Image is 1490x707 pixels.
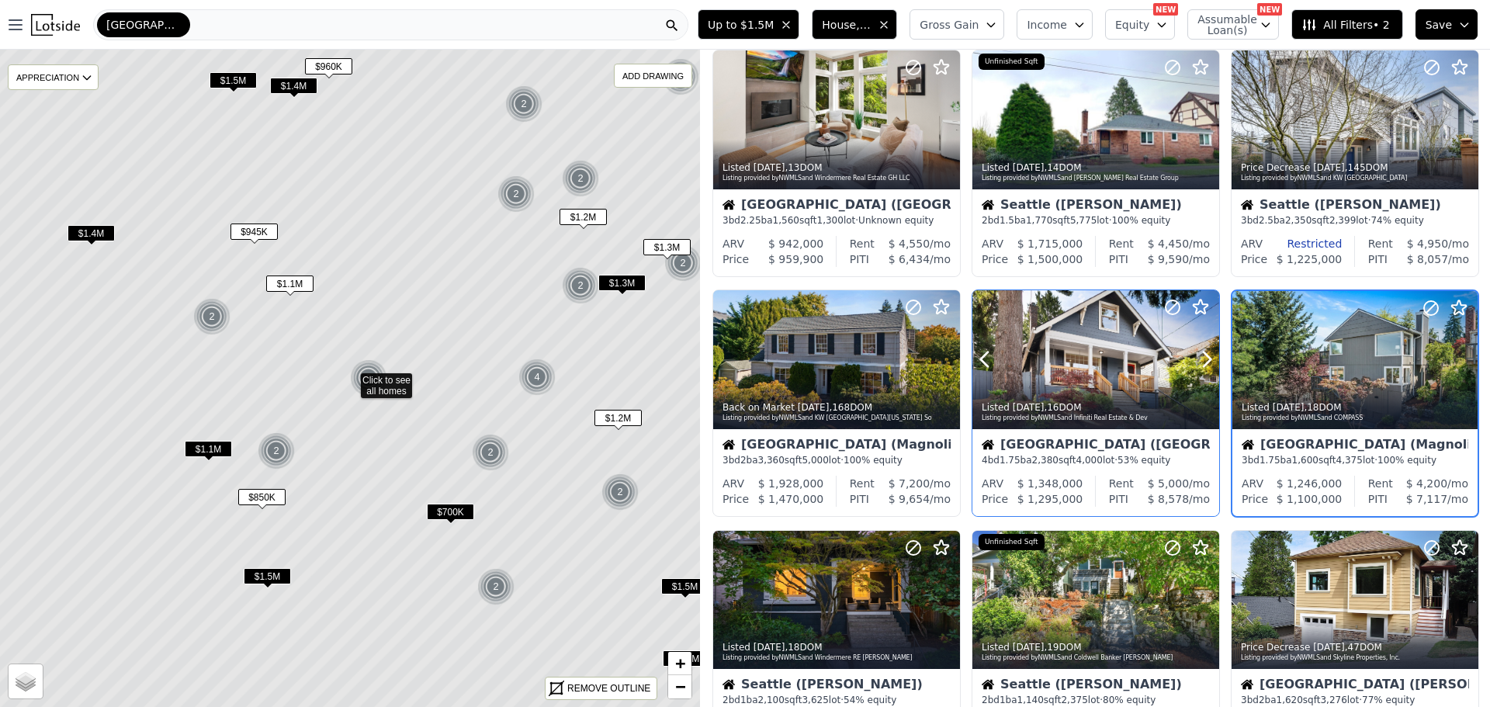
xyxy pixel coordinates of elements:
[1109,251,1128,267] div: PITI
[722,236,744,251] div: ARV
[1241,214,1469,227] div: 3 bd 2.5 ba sqft lot · 74% equity
[1277,493,1343,505] span: $ 1,100,000
[518,359,556,396] img: g1.png
[722,214,951,227] div: 3 bd 2.25 ba sqft lot · Unknown equity
[193,298,231,335] img: g1.png
[722,199,735,211] img: House
[1109,236,1134,251] div: Rent
[982,653,1211,663] div: Listing provided by NWMLS and Coldwell Banker [PERSON_NAME]
[1291,9,1402,40] button: All Filters• 2
[1242,476,1263,491] div: ARV
[244,568,291,591] div: $1.5M
[270,78,317,94] span: $1.4M
[773,215,799,226] span: 1,560
[601,473,639,511] img: g1.png
[1148,237,1189,250] span: $ 4,450
[668,675,691,698] a: Zoom out
[1187,9,1279,40] button: Assumable Loan(s)
[1277,477,1343,490] span: $ 1,246,000
[1109,476,1134,491] div: Rent
[1388,251,1469,267] div: /mo
[802,455,828,466] span: 5,000
[1017,695,1044,705] span: 1,140
[106,17,181,33] span: [GEOGRAPHIC_DATA]
[258,432,295,470] div: 2
[1241,174,1471,183] div: Listing provided by NWMLS and KW [GEOGRAPHIC_DATA]
[238,489,286,511] div: $850K
[1406,493,1447,505] span: $ 7,117
[1241,641,1471,653] div: Price Decrease , 47 DOM
[982,199,994,211] img: House
[875,476,951,491] div: /mo
[982,236,1003,251] div: ARV
[594,410,642,432] div: $1.2M
[270,78,317,100] div: $1.4M
[1017,493,1083,505] span: $ 1,295,000
[982,491,1008,507] div: Price
[1109,491,1128,507] div: PITI
[1320,695,1346,705] span: 3,276
[562,267,599,304] div: 2
[850,491,869,507] div: PITI
[1242,401,1470,414] div: Listed , 18 DOM
[305,58,352,75] span: $960K
[758,477,824,490] span: $ 1,928,000
[1027,17,1067,33] span: Income
[698,9,799,40] button: Up to $1.5M
[562,160,599,197] div: 2
[1406,477,1447,490] span: $ 4,200
[1017,237,1083,250] span: $ 1,715,000
[1105,9,1175,40] button: Equity
[812,9,897,40] button: House, Multifamily
[1153,3,1178,16] div: NEW
[567,681,650,695] div: REMOVE OUTLINE
[497,175,535,213] img: g1.png
[979,54,1045,71] div: Unfinished Sqft
[722,161,952,174] div: Listed , 13 DOM
[802,695,828,705] span: 3,625
[982,454,1210,466] div: 4 bd 1.75 ba sqft lot · 53% equity
[982,476,1003,491] div: ARV
[850,236,875,251] div: Rent
[9,664,43,698] a: Layers
[662,58,700,95] img: g1.png
[1242,438,1468,454] div: [GEOGRAPHIC_DATA] (Magnolia)
[768,237,823,250] span: $ 942,000
[889,493,930,505] span: $ 9,654
[798,402,830,413] time: 2025-08-03 01:50
[427,504,474,520] span: $700K
[68,225,115,241] span: $1.4M
[982,678,994,691] img: House
[1277,253,1343,265] span: $ 1,225,000
[722,414,952,423] div: Listing provided by NWMLS and KW [GEOGRAPHIC_DATA][US_STATE] So
[1257,3,1282,16] div: NEW
[668,652,691,675] a: Zoom in
[982,251,1008,267] div: Price
[562,267,600,304] img: g1.png
[1273,402,1305,413] time: 2025-07-31 19:04
[889,237,930,250] span: $ 4,550
[266,276,314,292] span: $1.1M
[1231,289,1478,518] a: Listed [DATE],18DOMListing provided byNWMLSand COMPASSHouse[GEOGRAPHIC_DATA] (Magnolia)3bd1.75ba1...
[1017,9,1093,40] button: Income
[615,64,691,87] div: ADD DRAWING
[722,678,951,694] div: Seattle ([PERSON_NAME])
[594,410,642,426] span: $1.2M
[889,477,930,490] span: $ 7,200
[982,694,1210,706] div: 2 bd 1 ba sqft lot · 80% equity
[722,678,735,691] img: House
[1148,493,1189,505] span: $ 8,578
[982,161,1211,174] div: Listed , 14 DOM
[722,694,951,706] div: 2 bd 1 ba sqft lot · 54% equity
[1242,414,1470,423] div: Listing provided by NWMLS and COMPASS
[758,455,785,466] span: 3,360
[1393,236,1469,251] div: /mo
[238,489,286,505] span: $850K
[1292,455,1318,466] span: 1,600
[472,434,510,471] img: g1.png
[1061,695,1087,705] span: 2,375
[1231,50,1478,277] a: Price Decrease [DATE],145DOMListing provided byNWMLSand KW [GEOGRAPHIC_DATA]HouseSeattle ([PERSON...
[1032,455,1059,466] span: 2,380
[869,251,951,267] div: /mo
[722,438,735,451] img: House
